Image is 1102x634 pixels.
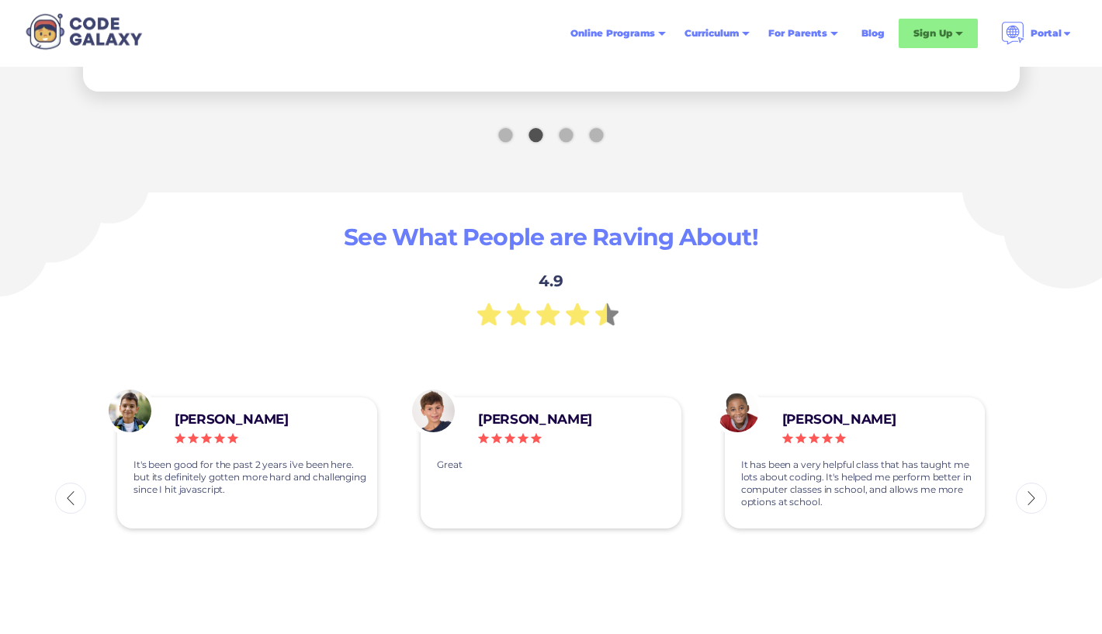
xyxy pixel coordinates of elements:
[992,16,1082,51] div: Portal
[561,19,675,47] div: Online Programs
[498,128,512,142] div: Show slide 1 of 4
[528,128,542,142] div: Show slide 2 of 4
[759,19,847,47] div: For Parents
[1031,26,1062,41] div: Portal
[559,128,573,142] div: Show slide 3 of 4
[570,26,655,41] div: Online Programs
[589,128,603,142] div: Show slide 4 of 4
[852,19,894,47] a: Blog
[133,459,369,508] p: It's been good for the past 2 years i've been here. but its definitely gotten more hard and chall...
[478,410,592,430] h6: [PERSON_NAME]
[1016,483,1047,514] div: next slide
[175,410,289,430] h6: [PERSON_NAME]
[782,410,896,430] h6: [PERSON_NAME]
[684,26,739,41] div: Curriculum
[899,19,978,48] div: Sign Up
[675,19,759,47] div: Curriculum
[741,459,977,508] p: It has been a very helpful class that has taught me lots about coding. It's helped me perform bet...
[55,483,86,514] div: previous slide
[102,382,1000,615] div: 1 of 7
[768,26,827,41] div: For Parents
[437,459,673,508] p: Great
[55,382,1047,615] div: carousel
[913,26,952,41] div: Sign Up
